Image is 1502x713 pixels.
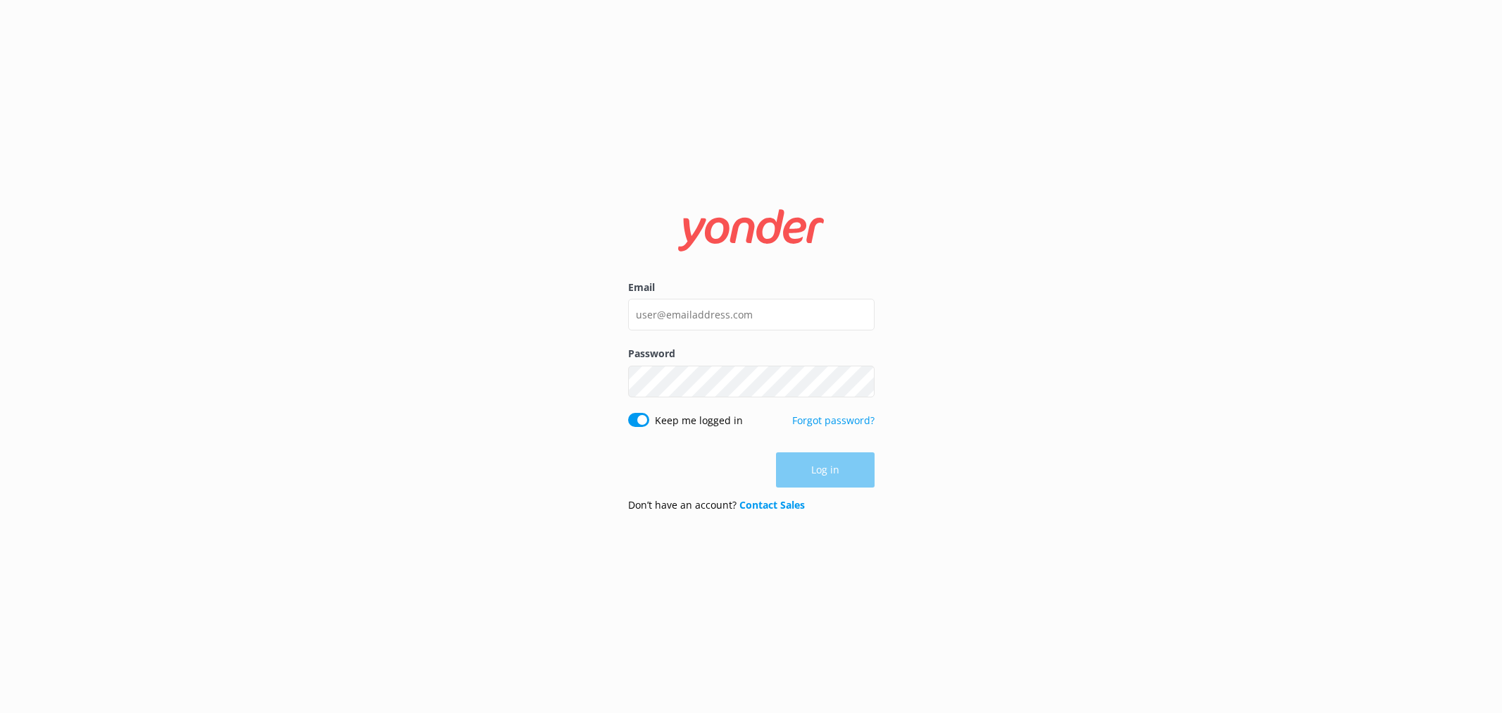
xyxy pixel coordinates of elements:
a: Forgot password? [792,414,875,427]
label: Email [628,280,875,295]
a: Contact Sales [739,498,805,512]
input: user@emailaddress.com [628,299,875,330]
p: Don’t have an account? [628,497,805,513]
button: Show password [846,367,875,395]
label: Password [628,346,875,361]
label: Keep me logged in [655,413,743,428]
